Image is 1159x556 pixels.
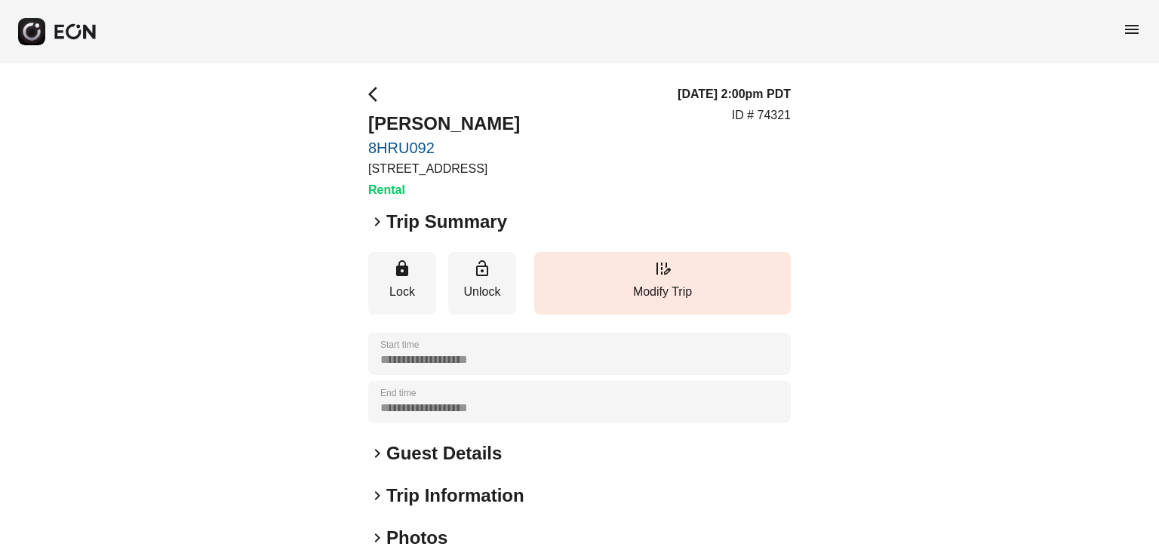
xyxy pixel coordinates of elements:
[732,106,791,124] p: ID # 74321
[456,283,509,301] p: Unlock
[542,283,783,301] p: Modify Trip
[386,441,502,465] h2: Guest Details
[368,252,436,315] button: Lock
[386,526,447,550] h2: Photos
[368,112,520,136] h2: [PERSON_NAME]
[386,210,507,234] h2: Trip Summary
[368,85,386,103] span: arrow_back_ios
[393,260,411,278] span: lock
[534,252,791,315] button: Modify Trip
[448,252,516,315] button: Unlock
[678,85,791,103] h3: [DATE] 2:00pm PDT
[368,139,520,157] a: 8HRU092
[368,213,386,231] span: keyboard_arrow_right
[368,444,386,462] span: keyboard_arrow_right
[1123,20,1141,38] span: menu
[653,260,672,278] span: edit_road
[386,484,524,508] h2: Trip Information
[368,160,520,178] p: [STREET_ADDRESS]
[368,487,386,505] span: keyboard_arrow_right
[473,260,491,278] span: lock_open
[368,529,386,547] span: keyboard_arrow_right
[368,181,520,199] h3: Rental
[376,283,429,301] p: Lock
